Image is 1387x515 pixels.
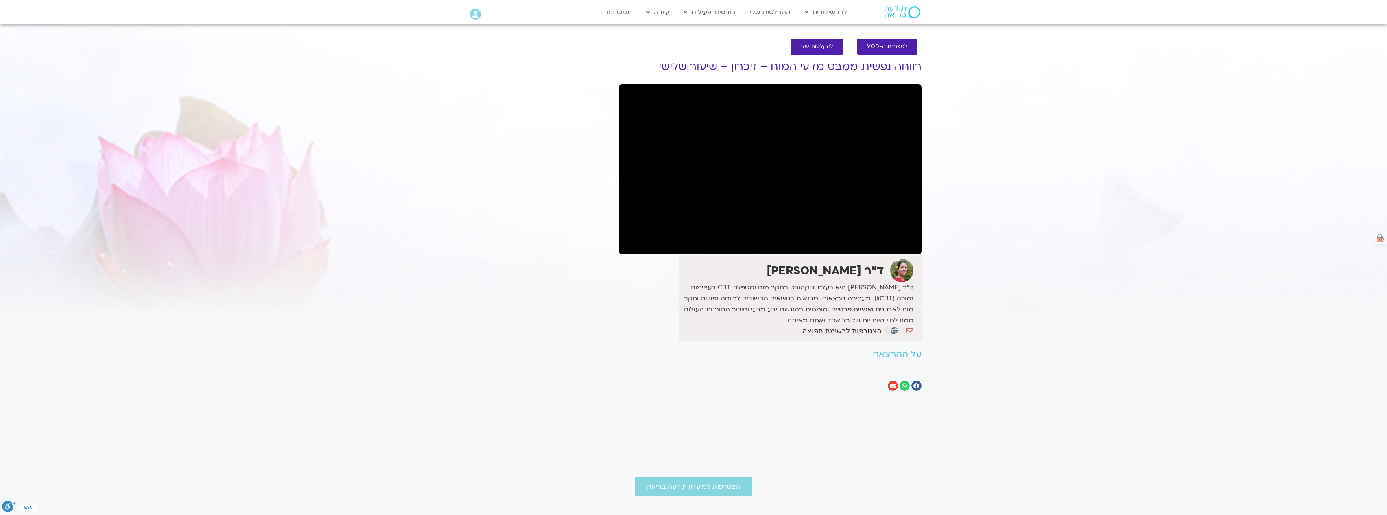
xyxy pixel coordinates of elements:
[791,39,843,55] a: להקלטות שלי
[1377,234,1385,242] img: heZnHVL+J7nx0veNuBKvcDf6CljQZtEAf8CziJsKFg8H+YIPsfie9tl9173kYdNUAG8CiedCvmIf4fN5vbFLoYkFgAAAAASUV...
[801,4,851,20] a: לוח שידורים
[802,327,882,335] a: הצטרפות לרשימת תפוצה
[885,6,920,18] img: תודעה בריאה
[800,44,833,50] span: להקלטות שלי
[767,263,884,278] strong: ד"ר [PERSON_NAME]
[867,44,908,50] span: לספריית ה-VOD
[647,483,740,490] span: הצטרפות למועדון תודעה בריאה
[642,4,673,20] a: עזרה
[900,381,910,391] div: שיתוף ב whatsapp
[679,4,740,20] a: קורסים ופעילות
[619,349,922,359] h2: על ההרצאה
[911,381,922,391] div: שיתוף ב facebook
[619,61,922,73] h1: רווחה נפשית ממבט מדעי המוח – זיכרון – שיעור שלישי
[635,477,752,496] a: הצטרפות למועדון תודעה בריאה
[888,381,898,391] div: שיתוף ב email
[890,259,913,282] img: ד"ר נועה אלבלדה
[746,4,795,20] a: ההקלטות שלי
[857,39,917,55] a: לספריית ה-VOD
[603,4,636,20] a: תמכו בנו
[681,282,913,326] p: ד״ר [PERSON_NAME] היא בעלת דוקטורט בחקר מוח ומטפלת CBT בעצימות נמוכה (liCBT). מעבירה הרצאות וסדנא...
